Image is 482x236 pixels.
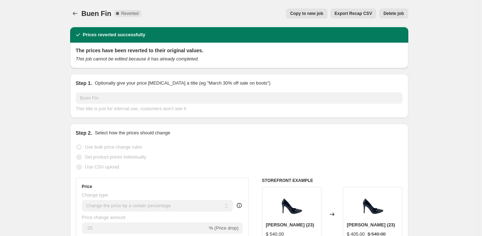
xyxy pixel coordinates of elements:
h2: Step 2. [76,129,92,136]
h2: Step 1. [76,80,92,87]
input: 30% off holiday sale [76,92,403,104]
h2: Prices reverted successfully [83,31,146,38]
span: Use bulk price change rules [85,144,142,150]
span: Change type [82,192,108,198]
span: % (Price drop) [209,225,239,231]
span: Set product prices individually [85,154,146,160]
p: Select how the prices should change [95,129,170,136]
input: -15 [82,222,208,234]
span: [PERSON_NAME] (23) [347,222,395,227]
p: Optionally give your price [MEDICAL_DATA] a title (eg "March 30% off sale on boots") [95,80,270,87]
img: Disenosintitulo-2024-03-14T165829.820_80x.png [358,191,387,219]
span: Delete job [383,11,404,16]
span: This title is just for internal use, customers won't see it [76,106,186,111]
span: [PERSON_NAME] (23) [266,222,314,227]
span: Copy to new job [290,11,323,16]
button: Copy to new job [286,9,328,18]
h2: The prices have been reverted to their original values. [76,47,403,54]
h3: Price [82,184,92,189]
button: Price change jobs [70,9,80,18]
span: Use CSV upload [85,164,119,170]
button: Export Recap CSV [330,9,376,18]
span: Buen Fin [82,10,111,17]
img: Disenosintitulo-2024-03-14T165829.820_80x.png [277,191,306,219]
h6: STOREFRONT EXAMPLE [262,178,403,183]
span: Reverted [121,11,138,16]
div: help [236,202,243,209]
button: Delete job [379,9,408,18]
i: This job cannot be edited because it has already completed. [76,56,199,61]
span: Price change amount [82,215,126,220]
span: Export Recap CSV [335,11,372,16]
